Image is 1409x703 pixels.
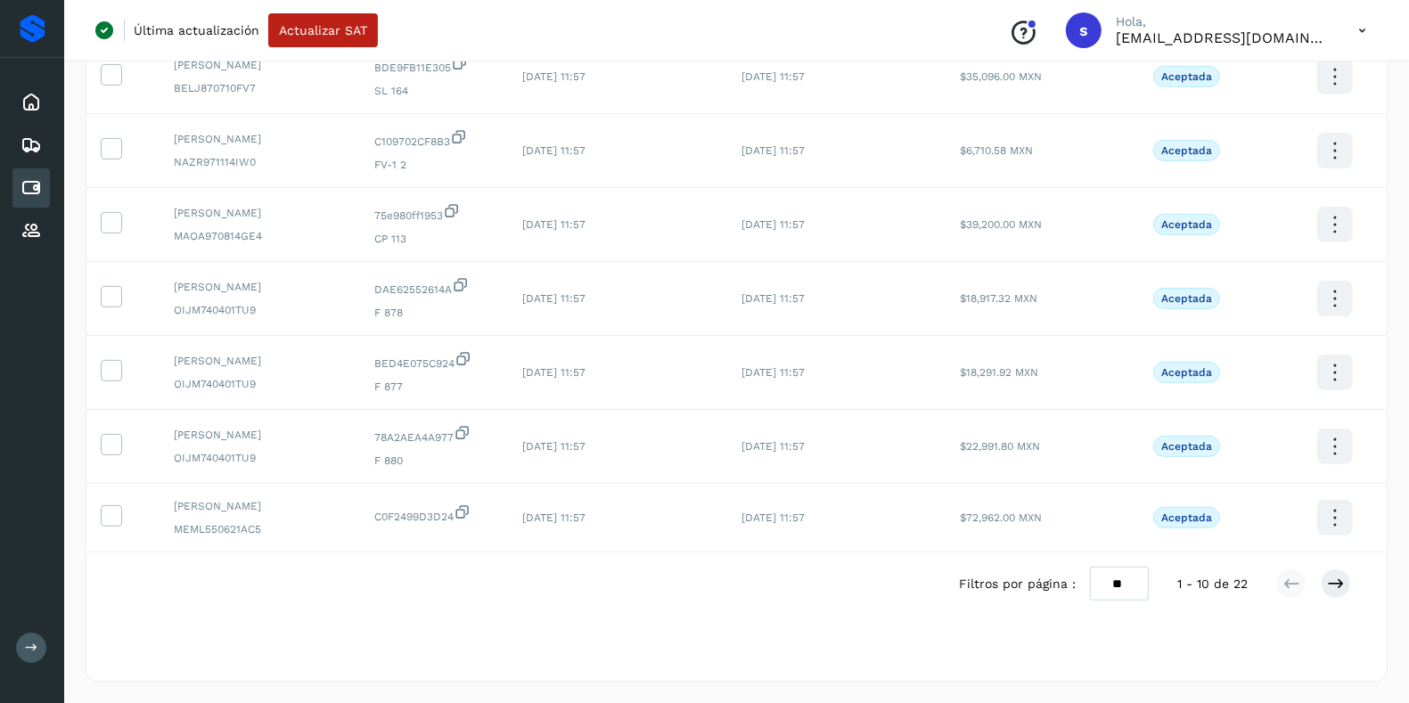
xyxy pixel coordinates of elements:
span: [DATE] 11:57 [741,511,805,524]
p: Aceptada [1161,292,1212,305]
span: [PERSON_NAME] [174,353,346,369]
span: C109702CF8B3 [374,128,495,150]
span: [DATE] 11:57 [741,144,805,157]
div: Cuentas por pagar [12,168,50,208]
span: MAOA970814GE4 [174,228,346,244]
span: [PERSON_NAME] [174,57,346,73]
p: Aceptada [1161,440,1212,453]
span: [DATE] 11:57 [523,511,586,524]
span: FV-1 2 [374,157,495,173]
span: C0F2499D3D24 [374,503,495,525]
p: Aceptada [1161,511,1212,524]
p: Aceptada [1161,144,1212,157]
span: [DATE] 11:57 [741,440,805,453]
span: [DATE] 11:57 [523,218,586,231]
span: 1 - 10 de 22 [1177,575,1248,593]
p: Aceptada [1161,70,1212,83]
span: [DATE] 11:57 [523,440,586,453]
div: Inicio [12,83,50,122]
span: [PERSON_NAME] [174,427,346,443]
span: BDE9FB11E305 [374,54,495,76]
span: $39,200.00 MXN [960,218,1042,231]
span: [PERSON_NAME] [174,279,346,295]
span: F 878 [374,305,495,321]
span: $22,991.80 MXN [960,440,1040,453]
span: 75e980ff1953 [374,202,495,224]
span: BED4E075C924 [374,350,495,372]
span: [DATE] 11:57 [523,70,586,83]
span: [DATE] 11:57 [741,218,805,231]
div: Proveedores [12,211,50,250]
div: Embarques [12,126,50,165]
span: [PERSON_NAME] [174,498,346,514]
span: $6,710.58 MXN [960,144,1033,157]
span: CP 113 [374,231,495,247]
p: Aceptada [1161,218,1212,231]
p: Hola, [1116,14,1330,29]
span: [DATE] 11:57 [741,366,805,379]
span: [DATE] 11:57 [523,292,586,305]
span: $18,291.92 MXN [960,366,1038,379]
span: [DATE] 11:57 [741,292,805,305]
span: [DATE] 11:57 [523,366,586,379]
span: Filtros por página : [959,575,1076,593]
span: OIJM740401TU9 [174,376,346,392]
span: Actualizar SAT [279,24,367,37]
span: F 877 [374,379,495,395]
p: solvento@segmail.co [1116,29,1330,46]
span: $72,962.00 MXN [960,511,1042,524]
button: Actualizar SAT [268,13,378,47]
span: $18,917.32 MXN [960,292,1037,305]
span: MEML550621AC5 [174,521,346,537]
span: SL 164 [374,83,495,99]
p: Aceptada [1161,366,1212,379]
span: $35,096.00 MXN [960,70,1042,83]
span: [PERSON_NAME] [174,131,346,147]
p: Última actualización [134,22,259,38]
span: F 880 [374,453,495,469]
span: NAZR971114IW0 [174,154,346,170]
span: [DATE] 11:57 [741,70,805,83]
span: 78A2AEA4A977 [374,424,495,446]
span: [DATE] 11:57 [523,144,586,157]
span: DAE62552614A [374,276,495,298]
span: [PERSON_NAME] [174,205,346,221]
span: OIJM740401TU9 [174,450,346,466]
span: OIJM740401TU9 [174,302,346,318]
span: BELJ870710FV7 [174,80,346,96]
